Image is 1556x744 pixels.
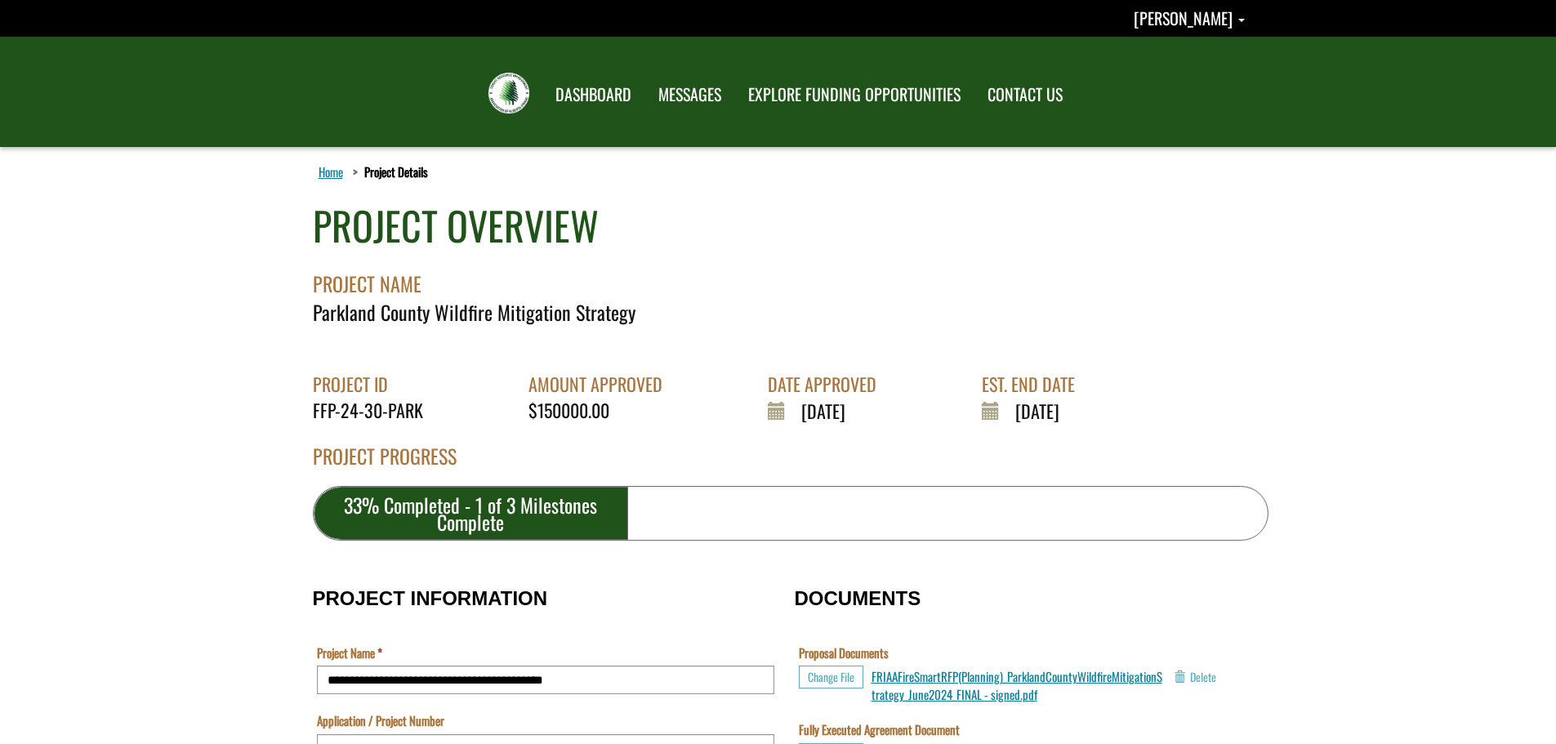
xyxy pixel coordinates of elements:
div: AMOUNT APPROVED [528,372,675,397]
div: $150000.00 [528,398,675,423]
img: FRIAA Submissions Portal [488,73,529,114]
div: PROJECT PROGRESS [313,442,1268,486]
h3: PROJECT INFORMATION [313,588,778,609]
div: PROJECT ID [313,372,435,397]
a: EXPLORE FUNDING OPPORTUNITIES [736,74,973,115]
span: [PERSON_NAME] [1134,6,1233,30]
div: FFP-24-30-PARK [313,398,435,423]
button: Choose File for Proposal Documents [799,666,863,688]
div: PROJECT NAME [313,254,1268,298]
a: CONTACT US [975,74,1075,115]
label: Fully Executed Agreement Document [799,721,960,738]
li: Project Details [349,163,428,180]
div: DATE APPROVED [768,372,889,397]
label: Project Name [317,644,382,662]
h3: DOCUMENTS [795,588,1244,609]
a: MESSAGES [646,74,733,115]
div: PROJECT OVERVIEW [313,198,599,254]
a: Home [315,161,346,182]
label: Application / Project Number [317,712,444,729]
a: DASHBOARD [543,74,644,115]
a: FRIAAFireSmartRFP(Planning)_ParklandCountyWildfireMitigationStrategy_June2024_FINAL - signed.pdf [872,667,1162,702]
div: EST. END DATE [982,372,1087,397]
div: 33% Completed - 1 of 3 Milestones Complete [314,487,628,540]
nav: Main Navigation [541,69,1075,115]
div: [DATE] [982,398,1087,424]
input: Project Name [317,666,774,694]
div: Parkland County Wildfire Mitigation Strategy [313,298,1268,326]
div: [DATE] [768,398,889,424]
button: Delete [1174,666,1216,688]
a: Sean Cunningham [1134,6,1245,30]
label: Proposal Documents [799,644,889,662]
